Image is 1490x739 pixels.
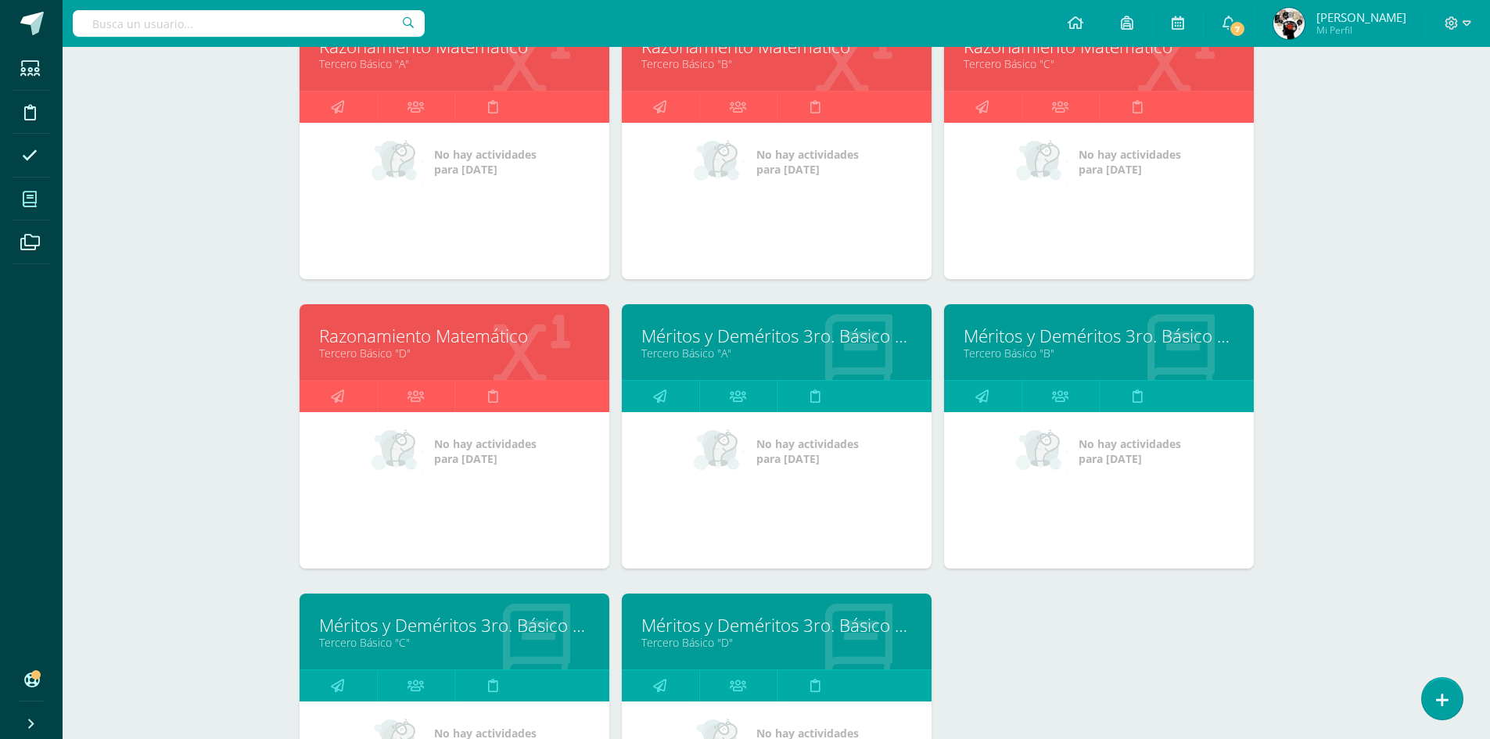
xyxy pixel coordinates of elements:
a: Méritos y Deméritos 3ro. Básico "C" [319,613,590,637]
a: Tercero Básico "D" [319,346,590,361]
span: No hay actividades para [DATE] [434,436,537,466]
a: Tercero Básico "D" [641,635,912,650]
span: No hay actividades para [DATE] [434,147,537,177]
span: Mi Perfil [1316,23,1406,37]
img: no_activities_small.png [372,138,423,185]
a: Méritos y Deméritos 3ro. Básico "B" [964,324,1234,348]
img: no_activities_small.png [694,138,745,185]
a: Tercero Básico "B" [964,346,1234,361]
a: Méritos y Deméritos 3ro. Básico "D" [641,613,912,637]
a: Tercero Básico "C" [964,56,1234,71]
span: No hay actividades para [DATE] [756,147,859,177]
a: Tercero Básico "A" [641,346,912,361]
span: No hay actividades para [DATE] [756,436,859,466]
span: [PERSON_NAME] [1316,9,1406,25]
span: No hay actividades para [DATE] [1079,147,1181,177]
img: 6048ae9c2eba16dcb25a041118cbde53.png [1273,8,1305,39]
img: no_activities_small.png [1016,138,1068,185]
img: no_activities_small.png [372,428,423,475]
span: No hay actividades para [DATE] [1079,436,1181,466]
a: Tercero Básico "C" [319,635,590,650]
span: 7 [1229,20,1246,38]
input: Busca un usuario... [73,10,425,37]
a: Méritos y Deméritos 3ro. Básico "A" [641,324,912,348]
img: no_activities_small.png [1016,428,1068,475]
a: Tercero Básico "A" [319,56,590,71]
a: Razonamiento Matemático [319,324,590,348]
a: Tercero Básico "B" [641,56,912,71]
img: no_activities_small.png [694,428,745,475]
